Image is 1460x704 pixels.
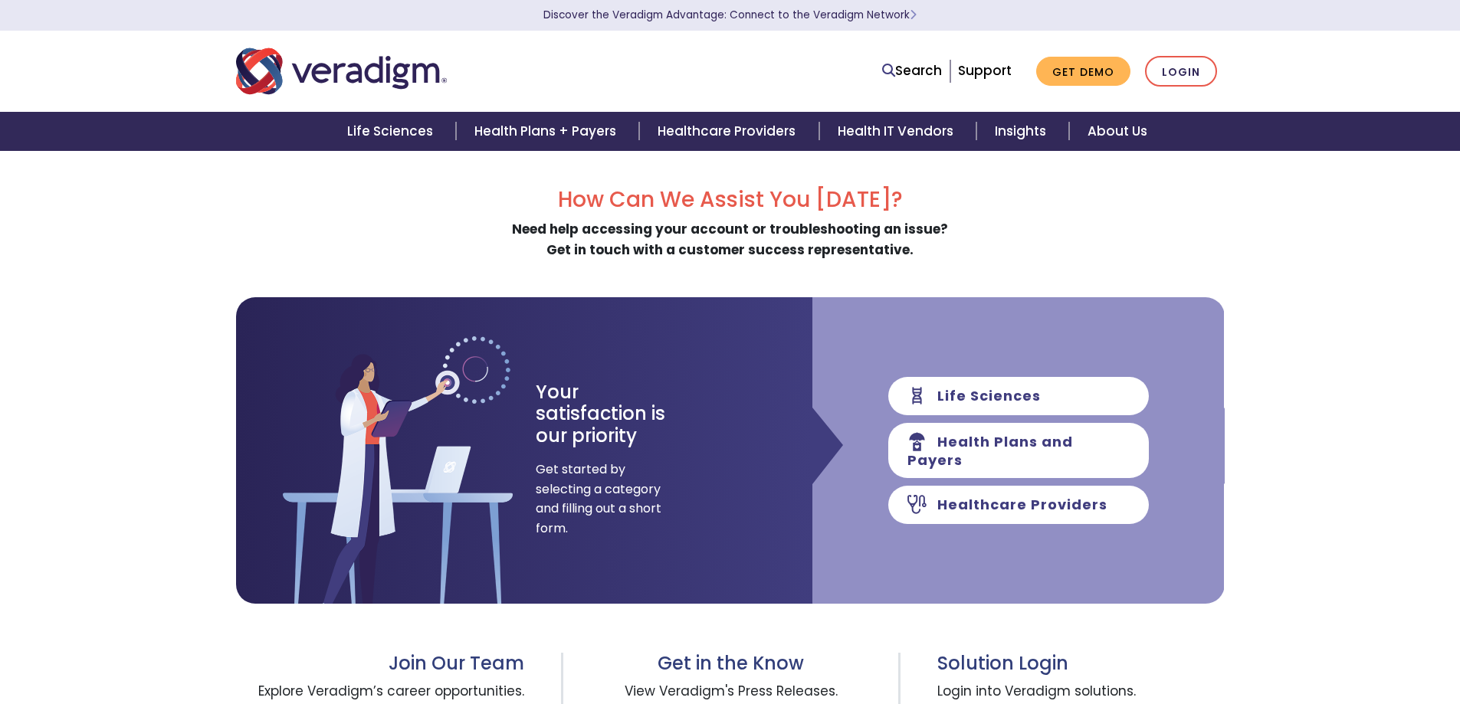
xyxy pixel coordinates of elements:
h3: Join Our Team [236,653,525,675]
a: Support [958,61,1012,80]
h3: Your satisfaction is our priority [536,381,693,447]
span: Get started by selecting a category and filling out a short form. [536,460,662,538]
a: Life Sciences [329,112,456,151]
a: About Us [1069,112,1166,151]
a: Health Plans + Payers [456,112,639,151]
a: Get Demo [1036,57,1130,87]
a: Healthcare Providers [639,112,819,151]
h2: How Can We Assist You [DATE]? [236,187,1225,213]
h3: Solution Login [937,653,1224,675]
a: Insights [976,112,1069,151]
h3: Get in the Know [600,653,861,675]
span: Learn More [910,8,917,22]
a: Login [1145,56,1217,87]
a: Discover the Veradigm Advantage: Connect to the Veradigm NetworkLearn More [543,8,917,22]
img: Veradigm logo [236,46,447,97]
a: Health IT Vendors [819,112,976,151]
strong: Need help accessing your account or troubleshooting an issue? Get in touch with a customer succes... [512,220,948,259]
a: Search [882,61,942,81]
